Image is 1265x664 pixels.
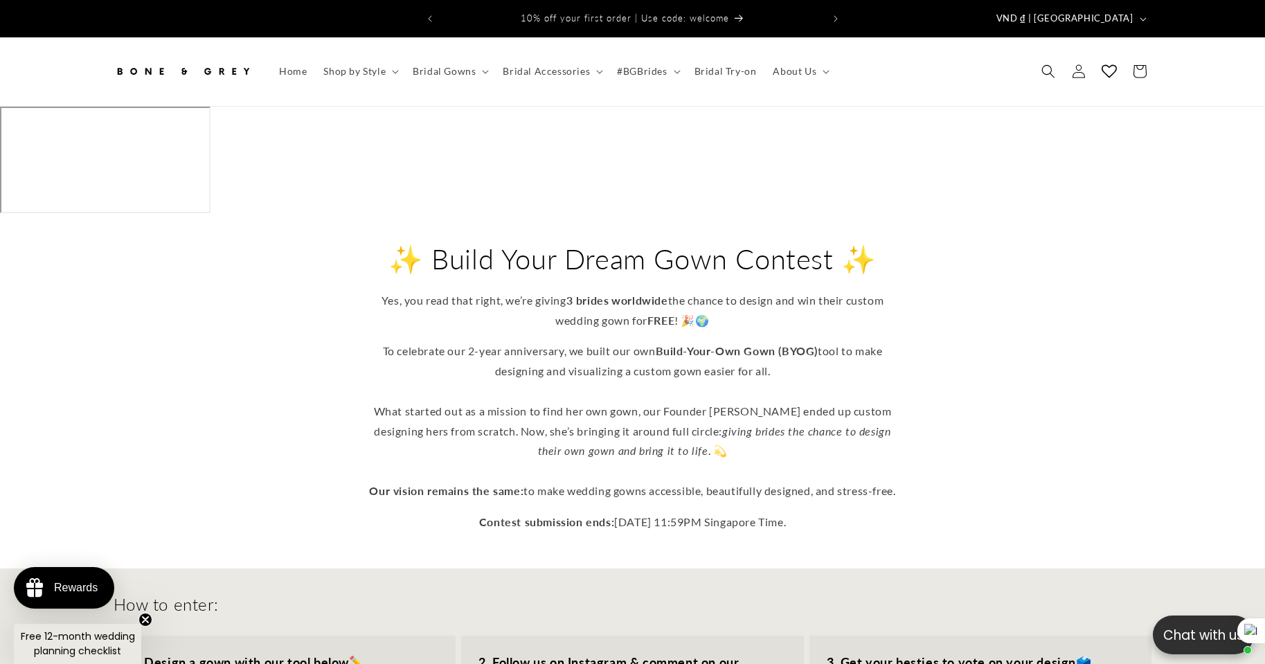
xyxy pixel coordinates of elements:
span: #BGBrides [617,65,667,78]
button: Close teaser [138,613,152,627]
span: VND ₫ | [GEOGRAPHIC_DATA] [996,12,1133,26]
a: Home [271,57,315,86]
strong: worldwide [611,294,667,307]
strong: 3 brides [566,294,609,307]
div: Rewards [54,582,98,594]
strong: FREE [647,314,674,327]
summary: Shop by Style [315,57,404,86]
a: Bridal Try-on [686,57,765,86]
span: Bridal Accessories [503,65,590,78]
em: giving brides the chance to design their own gown and bring it to life [538,424,891,458]
strong: Our vision remains the same: [369,484,523,497]
summary: Bridal Gowns [404,57,494,86]
p: Yes, you read that right, we’re giving the chance to design and win their custom wedding gown for... [363,291,903,331]
summary: #BGBrides [609,57,685,86]
span: Free 12-month wedding planning checklist [21,629,135,658]
button: Next announcement [820,6,851,32]
span: Bridal Gowns [413,65,476,78]
h2: How to enter: [114,593,219,615]
strong: Build-Your-Own Gown (BYOG) [656,344,818,357]
span: Bridal Try-on [694,65,757,78]
button: Previous announcement [415,6,445,32]
summary: Bridal Accessories [494,57,609,86]
summary: About Us [764,57,835,86]
span: About Us [773,65,816,78]
img: Bone and Grey Bridal [114,56,252,87]
summary: Search [1033,56,1064,87]
div: Free 12-month wedding planning checklistClose teaser [14,624,141,664]
strong: Contest submission ends: [479,515,614,528]
p: [DATE] 11:59PM Singapore Time. [363,512,903,532]
p: Chat with us [1153,625,1254,645]
h2: ✨ Build Your Dream Gown Contest ✨ [363,241,903,277]
a: Bone and Grey Bridal [108,51,257,92]
button: Open chatbox [1153,616,1254,654]
button: VND ₫ | [GEOGRAPHIC_DATA] [988,6,1152,32]
p: To celebrate our 2-year anniversary, we built our own tool to make designing and visualizing a cu... [363,341,903,501]
span: Shop by Style [323,65,386,78]
span: Home [279,65,307,78]
span: 10% off your first order | Use code: welcome [521,12,729,24]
